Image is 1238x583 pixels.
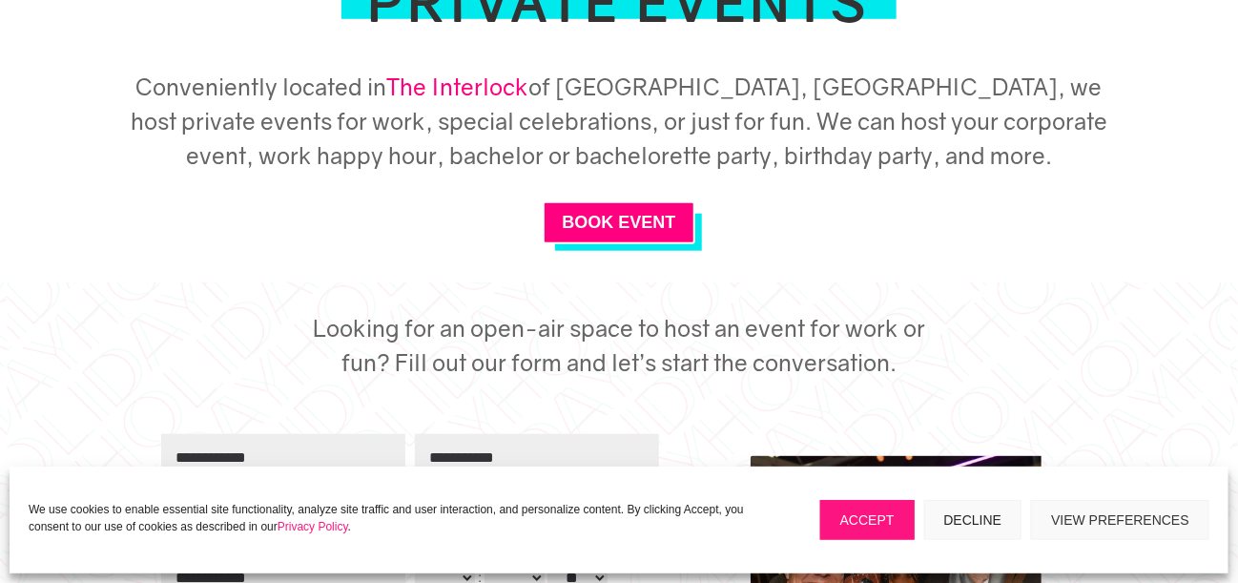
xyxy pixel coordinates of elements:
[543,201,694,244] a: BOOK EVENT
[1031,500,1209,540] button: View preferences
[924,500,1022,540] button: Decline
[278,520,348,533] a: Privacy Policy
[820,500,915,540] button: Accept
[386,73,528,100] a: The Interlock
[29,501,753,535] p: We use cookies to enable essential site functionality, analyze site traffic and user interaction,...
[124,70,1114,182] h5: Conveniently located in of [GEOGRAPHIC_DATA], [GEOGRAPHIC_DATA], we host private events for work,...
[309,311,929,389] h5: Looking for an open-air space to host an event for work or fun? Fill out our form and let’s start...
